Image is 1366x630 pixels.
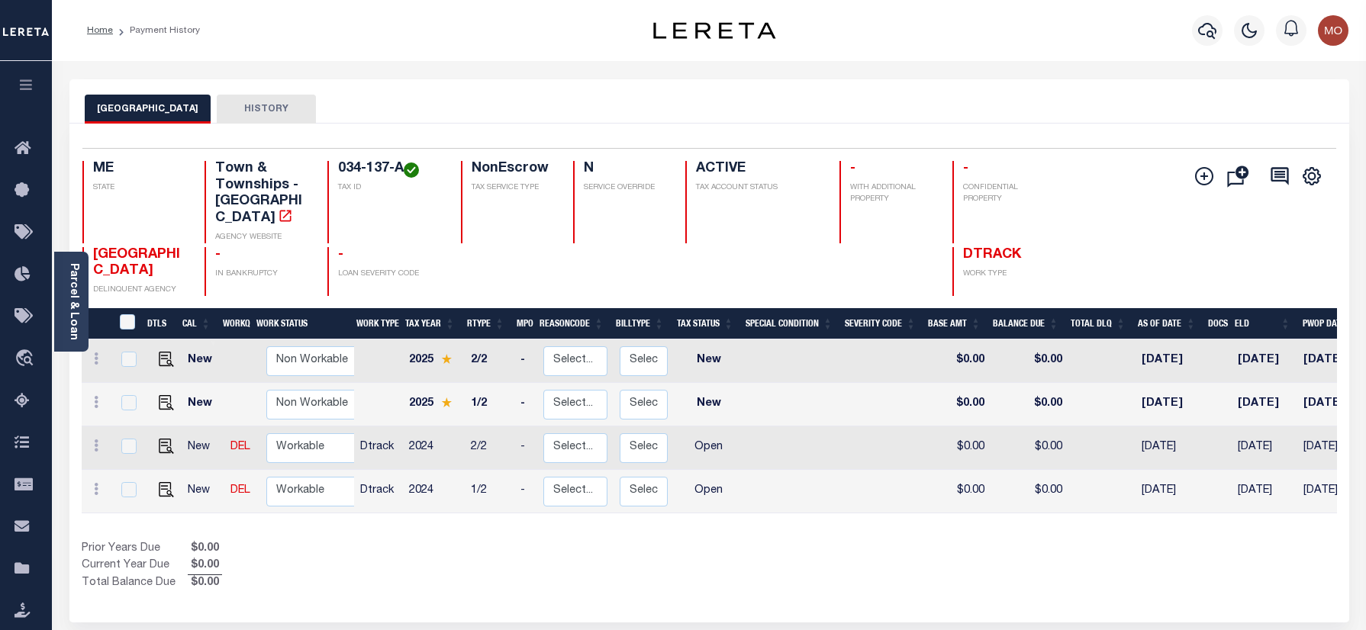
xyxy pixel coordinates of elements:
a: Parcel & Loan [68,263,79,340]
th: Work Type [350,308,399,339]
th: As of Date: activate to sort column ascending [1132,308,1202,339]
td: - [514,339,537,383]
td: [DATE] [1136,426,1206,470]
img: svg+xml;base64,PHN2ZyB4bWxucz0iaHR0cDovL3d3dy53My5vcmcvMjAwMC9zdmciIHBvaW50ZXItZXZlbnRzPSJub25lIi... [1318,15,1348,46]
p: WITH ADDITIONAL PROPERTY [850,182,933,205]
img: Star.svg [441,397,452,407]
a: Home [87,26,113,35]
h4: ME [93,161,187,178]
span: DTRACK [963,248,1021,262]
td: $0.00 [926,339,991,383]
td: New [182,470,224,513]
td: 2/2 [465,426,514,470]
span: $0.00 [188,558,222,574]
td: 2025 [403,339,465,383]
td: New [182,426,224,470]
td: 2024 [403,426,465,470]
td: Total Balance Due [82,575,188,592]
span: - [850,162,855,175]
span: - [215,248,221,262]
th: WorkQ [217,308,250,339]
button: [GEOGRAPHIC_DATA] [85,95,211,124]
td: - [514,470,537,513]
td: [DATE] [1136,339,1206,383]
th: &nbsp;&nbsp;&nbsp;&nbsp;&nbsp;&nbsp;&nbsp;&nbsp;&nbsp;&nbsp; [82,308,111,339]
h4: ACTIVE [696,161,821,178]
td: Open [674,470,743,513]
p: LOAN SEVERITY CODE [338,268,443,280]
img: Star.svg [441,354,452,364]
th: Tax Status: activate to sort column ascending [670,308,739,339]
th: DTLS [141,308,176,339]
td: 2025 [403,383,465,426]
p: CONFIDENTIAL PROPERTY [963,182,1057,205]
th: Special Condition: activate to sort column ascending [739,308,839,339]
p: SERVICE OVERRIDE [584,182,667,194]
td: New [182,339,224,383]
p: IN BANKRUPTCY [215,268,309,280]
td: 1/2 [465,470,514,513]
td: [DATE] [1232,339,1297,383]
th: Total DLQ: activate to sort column ascending [1065,308,1132,339]
p: AGENCY WEBSITE [215,232,309,243]
th: BillType: activate to sort column ascending [610,308,670,339]
p: TAX SERVICE TYPE [472,182,555,194]
th: Docs [1202,308,1229,339]
button: HISTORY [217,95,316,124]
span: $0.00 [188,575,222,592]
td: - [514,383,537,426]
h4: 034-137-A [338,161,443,178]
th: &nbsp; [111,308,142,339]
td: Dtrack [354,426,403,470]
td: $0.00 [991,339,1068,383]
td: 2024 [403,470,465,513]
th: MPO [511,308,533,339]
td: New [182,383,224,426]
th: Tax Year: activate to sort column ascending [399,308,461,339]
th: Work Status [250,308,354,339]
p: DELINQUENT AGENCY [93,284,187,296]
th: ReasonCode: activate to sort column ascending [533,308,610,339]
th: Severity Code: activate to sort column ascending [839,308,922,339]
td: Prior Years Due [82,541,188,558]
td: Open [674,426,743,470]
td: $0.00 [991,470,1068,513]
th: ELD: activate to sort column ascending [1229,308,1297,339]
td: 2/2 [465,339,514,383]
p: TAX ID [338,182,443,194]
td: $0.00 [991,426,1068,470]
span: - [338,248,343,262]
a: DEL [230,442,250,452]
td: $0.00 [926,470,991,513]
td: - [514,426,537,470]
p: STATE [93,182,187,194]
td: [DATE] [1136,470,1206,513]
th: CAL: activate to sort column ascending [176,308,217,339]
h4: Town & Townships - [GEOGRAPHIC_DATA] [215,161,309,227]
td: $0.00 [991,383,1068,426]
span: [GEOGRAPHIC_DATA] [93,248,180,278]
h4: N [584,161,667,178]
th: Base Amt: activate to sort column ascending [922,308,987,339]
td: New [674,383,743,426]
p: TAX ACCOUNT STATUS [696,182,821,194]
td: $0.00 [926,426,991,470]
th: Balance Due: activate to sort column ascending [987,308,1065,339]
p: WORK TYPE [963,268,1057,280]
td: [DATE] [1232,426,1297,470]
th: RType: activate to sort column ascending [461,308,511,339]
td: [DATE] [1136,383,1206,426]
td: Current Year Due [82,558,188,574]
i: travel_explore [14,349,39,369]
h4: NonEscrow [472,161,555,178]
span: $0.00 [188,541,222,558]
td: New [674,339,743,383]
a: DEL [230,485,250,496]
img: logo-dark.svg [653,22,775,39]
td: $0.00 [926,383,991,426]
td: [DATE] [1232,470,1297,513]
td: 1/2 [465,383,514,426]
td: [DATE] [1232,383,1297,426]
span: - [963,162,968,175]
td: Dtrack [354,470,403,513]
